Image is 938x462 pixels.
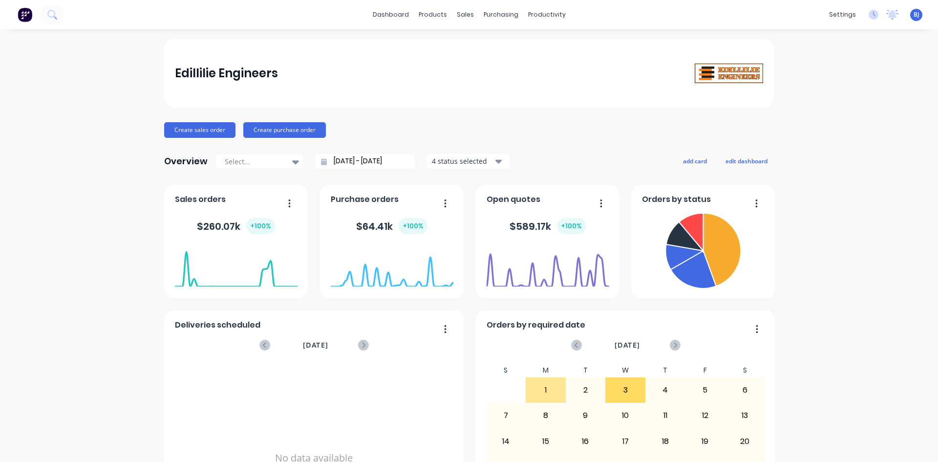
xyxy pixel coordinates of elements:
[725,378,765,402] div: 6
[645,363,685,377] div: T
[523,7,571,22] div: productivity
[566,403,605,428] div: 9
[510,218,586,234] div: $ 589.17k
[452,7,479,22] div: sales
[18,7,32,22] img: Factory
[642,194,711,205] span: Orders by status
[486,363,526,377] div: S
[677,154,713,167] button: add card
[566,429,605,454] div: 16
[566,363,606,377] div: T
[606,429,645,454] div: 17
[646,378,685,402] div: 4
[646,429,685,454] div: 18
[414,7,452,22] div: products
[526,403,565,428] div: 8
[615,340,640,351] span: [DATE]
[566,378,605,402] div: 2
[426,154,510,169] button: 4 status selected
[685,429,725,454] div: 19
[695,64,763,84] img: Edillilie Engineers
[606,403,645,428] div: 10
[824,7,861,22] div: settings
[164,152,208,171] div: Overview
[243,122,326,138] button: Create purchase order
[164,122,235,138] button: Create sales order
[526,378,565,402] div: 1
[331,194,399,205] span: Purchase orders
[606,378,645,402] div: 3
[487,429,526,454] div: 14
[914,10,919,19] span: BJ
[399,218,427,234] div: + 100 %
[725,429,765,454] div: 20
[487,194,540,205] span: Open quotes
[526,363,566,377] div: M
[685,363,725,377] div: F
[432,156,493,166] div: 4 status selected
[685,403,725,428] div: 12
[487,403,526,428] div: 7
[605,363,645,377] div: W
[479,7,523,22] div: purchasing
[175,194,226,205] span: Sales orders
[685,378,725,402] div: 5
[725,403,765,428] div: 13
[356,218,427,234] div: $ 64.41k
[368,7,414,22] a: dashboard
[197,218,275,234] div: $ 260.07k
[557,218,586,234] div: + 100 %
[175,64,278,83] div: Edillilie Engineers
[175,319,260,331] span: Deliveries scheduled
[719,154,774,167] button: edit dashboard
[646,403,685,428] div: 11
[246,218,275,234] div: + 100 %
[303,340,328,351] span: [DATE]
[526,429,565,454] div: 15
[725,363,765,377] div: S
